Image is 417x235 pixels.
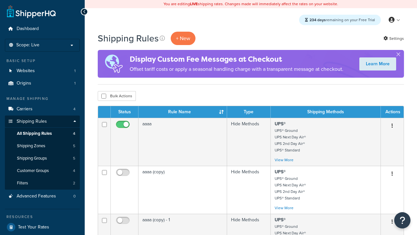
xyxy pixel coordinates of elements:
[98,91,136,101] button: Bulk Actions
[138,106,227,118] th: Rule Name : activate to sort column ascending
[359,57,396,70] a: Learn More
[73,156,75,161] span: 5
[299,15,381,25] div: remaining on your Free Trial
[5,140,80,152] a: Shipping Zones 5
[138,118,227,166] td: aaaa
[17,68,35,74] span: Websites
[5,140,80,152] li: Shipping Zones
[17,119,47,124] span: Shipping Rules
[271,106,381,118] th: Shipping Methods
[5,65,80,77] a: Websites 1
[74,81,76,86] span: 1
[5,190,80,202] li: Advanced Features
[73,106,76,112] span: 4
[275,128,306,153] small: UPS® Ground UPS Next Day Air® UPS 2nd Day Air® UPS® Standard
[138,166,227,214] td: aaaa (copy)
[17,81,31,86] span: Origins
[5,152,80,164] a: Shipping Groups 5
[5,23,80,35] a: Dashboard
[17,143,45,149] span: Shipping Zones
[16,42,39,48] span: Scope: Live
[5,65,80,77] li: Websites
[5,177,80,189] li: Filters
[5,77,80,89] a: Origins 1
[73,168,75,174] span: 4
[111,106,138,118] th: Status
[18,225,49,230] span: Test Your Rates
[5,214,80,220] div: Resources
[5,103,80,115] li: Carriers
[275,205,294,211] a: View More
[275,176,306,201] small: UPS® Ground UPS Next Day Air® UPS 2nd Day Air® UPS® Standard
[74,68,76,74] span: 1
[17,106,33,112] span: Carriers
[98,32,159,45] h1: Shipping Rules
[5,165,80,177] li: Customer Groups
[17,168,49,174] span: Customer Groups
[5,177,80,189] a: Filters 2
[17,180,28,186] span: Filters
[275,168,286,175] strong: UPS®
[17,131,52,136] span: All Shipping Rules
[73,143,75,149] span: 5
[5,116,80,128] a: Shipping Rules
[7,5,56,18] a: ShipperHQ Home
[227,106,271,118] th: Type
[5,128,80,140] li: All Shipping Rules
[73,131,75,136] span: 4
[17,194,56,199] span: Advanced Features
[5,190,80,202] a: Advanced Features 0
[5,77,80,89] li: Origins
[394,212,410,228] button: Open Resource Center
[5,116,80,190] li: Shipping Rules
[73,180,75,186] span: 2
[5,103,80,115] a: Carriers 4
[17,26,39,32] span: Dashboard
[17,156,47,161] span: Shipping Groups
[73,194,76,199] span: 0
[130,54,343,65] h4: Display Custom Fee Messages at Checkout
[381,106,404,118] th: Actions
[98,50,130,78] img: duties-banner-06bc72dcb5fe05cb3f9472aba00be2ae8eb53ab6f0d8bb03d382ba314ac3c341.png
[309,17,326,23] strong: 234 days
[5,221,80,233] a: Test Your Rates
[227,166,271,214] td: Hide Methods
[5,165,80,177] a: Customer Groups 4
[190,1,198,7] b: LIVE
[275,157,294,163] a: View More
[275,120,286,127] strong: UPS®
[130,65,343,74] p: Offset tariff costs or apply a seasonal handling charge with a transparent message at checkout.
[5,96,80,102] div: Manage Shipping
[383,34,404,43] a: Settings
[275,216,286,223] strong: UPS®
[227,118,271,166] td: Hide Methods
[5,128,80,140] a: All Shipping Rules 4
[5,58,80,64] div: Basic Setup
[5,152,80,164] li: Shipping Groups
[171,32,195,45] p: + New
